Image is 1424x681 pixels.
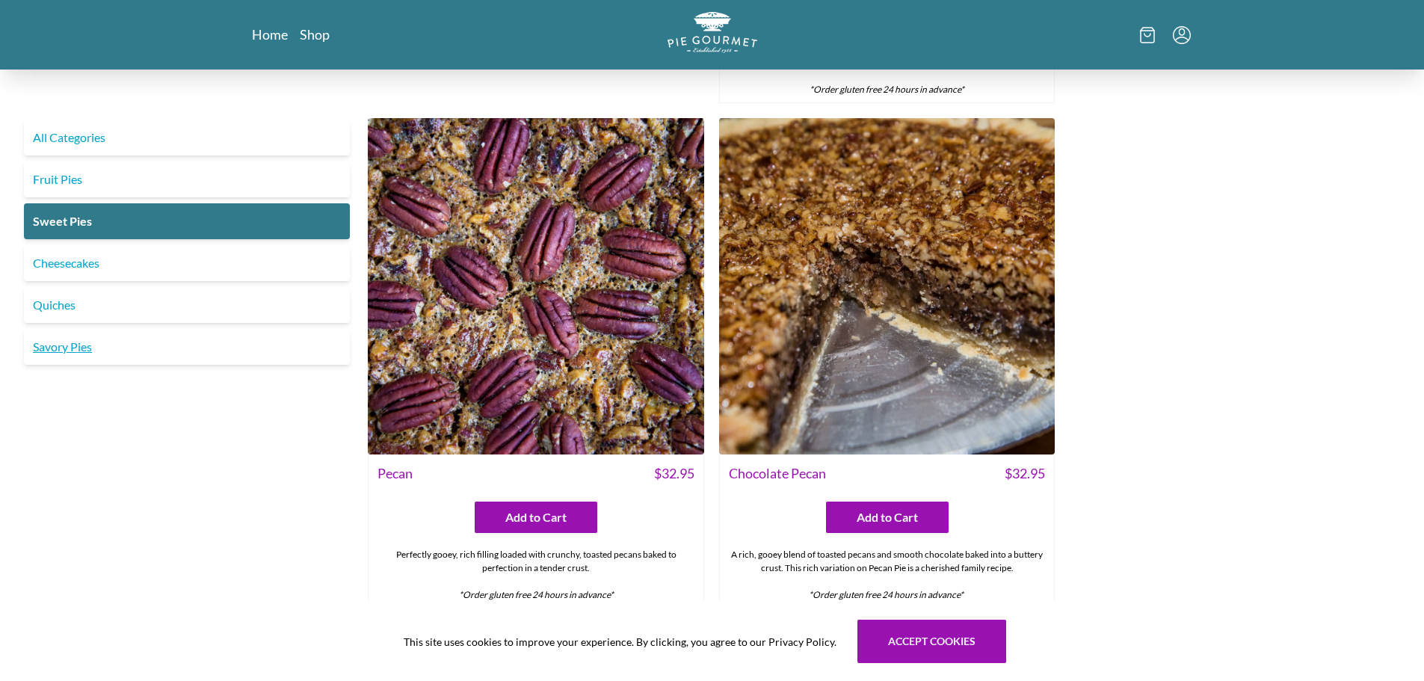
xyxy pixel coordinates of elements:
a: Sweet Pies [24,203,350,239]
a: Shop [300,25,330,43]
em: *Order gluten free 24 hours in advance* [459,589,614,600]
span: $ 32.95 [1005,463,1045,484]
img: logo [668,12,757,53]
a: Logo [668,12,757,58]
button: Accept cookies [857,620,1006,663]
span: This site uses cookies to improve your experience. By clicking, you agree to our Privacy Policy. [404,634,836,650]
span: $ 32.95 [654,463,694,484]
a: Home [252,25,288,43]
button: Menu [1173,26,1191,44]
a: Cheesecakes [24,245,350,281]
a: Quiches [24,287,350,323]
a: Savory Pies [24,329,350,365]
em: *Order gluten free 24 hours in advance* [810,84,964,95]
span: Pecan [377,463,413,484]
img: Pecan [368,118,704,454]
button: Add to Cart [826,502,949,533]
img: Chocolate Pecan [719,118,1055,454]
span: Add to Cart [505,508,567,526]
div: Perfectly gooey, rich filling loaded with crunchy, toasted pecans baked to perfection in a tender... [369,542,703,608]
span: Chocolate Pecan [729,463,826,484]
em: *Order gluten free 24 hours in advance* [809,589,964,600]
span: Add to Cart [857,508,918,526]
a: All Categories [24,120,350,155]
button: Add to Cart [475,502,597,533]
a: Fruit Pies [24,161,350,197]
div: A rich, gooey blend of toasted pecans and smooth chocolate baked into a buttery crust. This rich ... [720,542,1055,608]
